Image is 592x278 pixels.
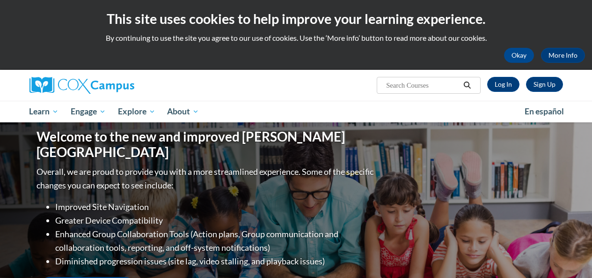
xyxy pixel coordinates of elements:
[519,102,570,121] a: En español
[460,80,474,91] button: Search
[525,106,564,116] span: En español
[22,101,570,122] div: Main menu
[23,101,65,122] a: Learn
[526,77,563,92] a: Register
[7,9,585,28] h2: This site uses cookies to help improve your learning experience.
[504,48,534,63] button: Okay
[55,227,376,255] li: Enhanced Group Collaboration Tools (Action plans, Group communication and collaboration tools, re...
[37,129,376,160] h1: Welcome to the new and improved [PERSON_NAME][GEOGRAPHIC_DATA]
[29,77,134,94] img: Cox Campus
[29,77,198,94] a: Cox Campus
[71,106,106,117] span: Engage
[161,101,205,122] a: About
[112,101,161,122] a: Explore
[385,80,460,91] input: Search Courses
[487,77,519,92] a: Log In
[55,214,376,227] li: Greater Device Compatibility
[7,33,585,43] p: By continuing to use the site you agree to our use of cookies. Use the ‘More info’ button to read...
[167,106,199,117] span: About
[37,165,376,192] p: Overall, we are proud to provide you with a more streamlined experience. Some of the specific cha...
[55,200,376,214] li: Improved Site Navigation
[65,101,112,122] a: Engage
[29,106,58,117] span: Learn
[55,255,376,268] li: Diminished progression issues (site lag, video stalling, and playback issues)
[555,240,585,270] iframe: Button to launch messaging window
[118,106,155,117] span: Explore
[541,48,585,63] a: More Info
